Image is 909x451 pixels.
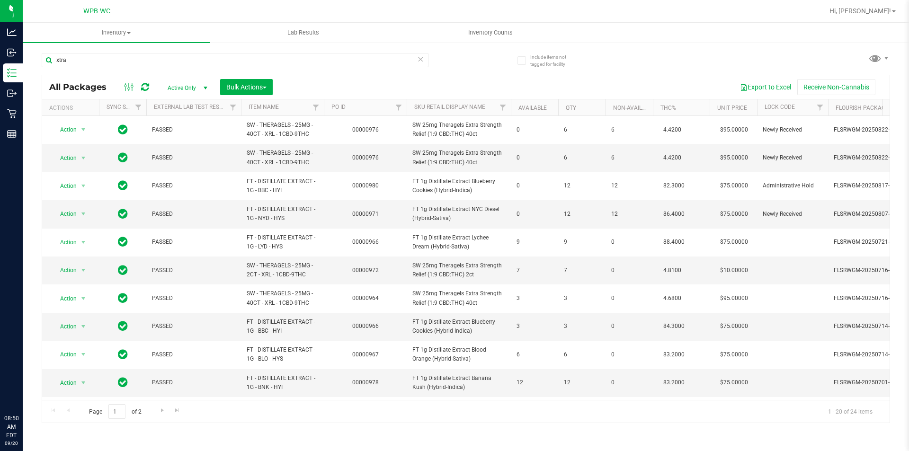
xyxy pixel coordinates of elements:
span: All Packages [49,82,116,92]
span: 0 [517,153,553,162]
input: 1 [108,404,125,419]
span: Action [52,348,77,361]
span: SW - THERAGELS - 25MG - 40CT - XRL - 1CBD-9THC [247,121,318,139]
span: Action [52,320,77,333]
span: 6 [564,153,600,162]
iframe: Resource center [9,375,38,404]
span: $95.00000 [715,151,753,165]
span: select [78,348,89,361]
a: Inventory [23,23,210,43]
span: select [78,264,89,277]
button: Receive Non-Cannabis [797,79,875,95]
div: Actions [49,105,95,111]
span: 0 [517,210,553,219]
span: Newly Received [763,125,822,134]
a: 00000967 [352,351,379,358]
span: Lab Results [275,28,332,37]
a: Filter [495,99,511,115]
p: 08:50 AM EDT [4,414,18,440]
span: In Sync [118,376,128,389]
span: select [78,207,89,221]
span: 88.4000 [659,235,689,249]
a: Available [518,105,547,111]
span: 9 [564,238,600,247]
span: select [78,151,89,165]
span: Action [52,292,77,305]
span: Action [52,179,77,193]
span: Inventory Counts [455,28,526,37]
span: 12 [564,210,600,219]
inline-svg: Retail [7,109,17,118]
span: SW 25mg Theragels Extra Strength Relief (1:9 CBD:THC) 40ct [412,121,505,139]
a: 00000972 [352,267,379,274]
span: $10.00000 [715,264,753,277]
span: 7 [564,266,600,275]
a: PO ID [331,104,346,110]
span: PASSED [152,350,235,359]
span: 12 [611,181,647,190]
input: Search Package ID, Item Name, SKU, Lot or Part Number... [42,53,428,67]
span: In Sync [118,264,128,277]
span: FT - DISTILLATE EXTRACT - 1G - BBC - HYI [247,318,318,336]
span: Newly Received [763,210,822,219]
span: Hi, [PERSON_NAME]! [829,7,891,15]
span: FT - DISTILLATE EXTRACT - 1G - NYD - HYS [247,205,318,223]
span: 86.4000 [659,207,689,221]
span: 6 [517,350,553,359]
span: 4.4200 [659,151,686,165]
span: select [78,376,89,389]
span: $75.00000 [715,348,753,362]
span: Clear [417,53,424,65]
span: PASSED [152,181,235,190]
a: Inventory Counts [397,23,584,43]
span: WPB WC [83,7,110,15]
span: FT - DISTILLATE EXTRACT - 1G - BBC - HYI [247,177,318,195]
p: 09/20 [4,440,18,447]
span: In Sync [118,207,128,221]
span: FT - DISTILLATE EXTRACT - 1G - LYD - HYS [247,233,318,251]
span: In Sync [118,123,128,136]
a: 00000976 [352,126,379,133]
span: Action [52,207,77,221]
span: Newly Received [763,153,822,162]
span: 6 [564,125,600,134]
a: Unit Price [717,105,747,111]
span: Administrative Hold [763,181,822,190]
span: $75.00000 [715,207,753,221]
span: $75.00000 [715,235,753,249]
span: select [78,179,89,193]
span: 0 [611,350,647,359]
a: Go to the next page [155,404,169,417]
span: SW - THERAGELS - 25MG - 40CT - XRL - 1CBD-9THC [247,149,318,167]
span: In Sync [118,319,128,333]
a: External Lab Test Result [154,104,228,110]
span: 4.4200 [659,123,686,137]
span: 12 [564,181,600,190]
a: 00000966 [352,239,379,245]
a: Go to the last page [170,404,184,417]
span: 9 [517,238,553,247]
span: SW - THERAGELS - 25MG - 40CT - XRL - 1CBD-9THC [247,289,318,307]
span: FT - DISTILLATE EXTRACT - 1G - BNK - HYI [247,374,318,392]
span: SW - THERAGELS - 25MG - 2CT - XRL - 1CBD-9THC [247,261,318,279]
span: 3 [564,322,600,331]
span: 82.3000 [659,179,689,193]
span: In Sync [118,235,128,248]
span: Action [52,151,77,165]
span: Include items not tagged for facility [530,53,578,68]
span: 12 [517,378,553,387]
a: Filter [131,99,146,115]
inline-svg: Inventory [7,68,17,78]
span: select [78,236,89,249]
span: FT 1g Distillate Extract Blueberry Cookies (Hybrid-Indica) [412,177,505,195]
span: PASSED [152,238,235,247]
span: select [78,123,89,136]
span: PASSED [152,378,235,387]
span: 3 [517,294,553,303]
span: $95.00000 [715,292,753,305]
span: 1 - 20 of 24 items [820,404,880,418]
span: 0 [517,125,553,134]
span: 0 [611,378,647,387]
span: 12 [564,378,600,387]
span: 0 [517,181,553,190]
